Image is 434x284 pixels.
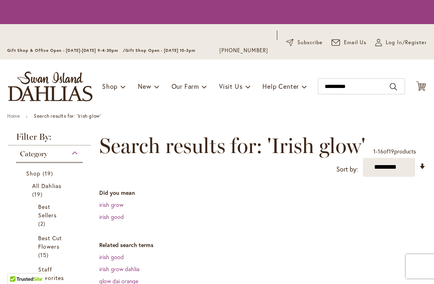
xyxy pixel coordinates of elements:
a: Email Us [332,39,367,47]
span: Log In/Register [386,39,427,47]
dt: Related search terms [99,241,426,249]
span: All Dahlias [32,182,62,190]
span: 16 [378,147,383,155]
a: store logo [8,72,92,101]
span: Help Center [262,82,299,90]
strong: Filter By: [8,133,91,145]
a: irish grow [99,201,123,208]
span: Category [20,149,47,158]
span: Shop [26,170,41,177]
span: Our Farm [172,82,199,90]
span: 2 [38,219,47,228]
span: Gift Shop Open - [DATE] 10-3pm [125,48,195,53]
a: All Dahlias [32,182,69,198]
iframe: Launch Accessibility Center [6,255,29,278]
a: Log In/Register [375,39,427,47]
span: Search results for: 'Irish glow' [99,134,365,158]
a: Best Cut Flowers [38,234,63,259]
a: Home [7,113,20,119]
a: Shop [26,169,75,178]
span: 1 [373,147,376,155]
span: 19 [389,147,394,155]
p: - of products [373,145,416,158]
span: Gift Shop & Office Open - [DATE]-[DATE] 9-4:30pm / [7,48,125,53]
a: Subscribe [286,39,323,47]
span: 15 [38,251,51,259]
a: [PHONE_NUMBER] [219,47,268,55]
span: 19 [32,190,45,198]
span: Best Cut Flowers [38,234,62,250]
span: New [138,82,151,90]
span: Visit Us [219,82,242,90]
span: Subscribe [297,39,323,47]
span: Best Sellers [38,203,57,219]
a: irish good [99,213,124,221]
a: irish good [99,253,124,261]
label: Sort by: [336,162,358,177]
span: 19 [43,169,55,178]
a: irish grow dahlia [99,265,139,273]
dt: Did you mean [99,189,426,197]
span: Shop [102,82,118,90]
span: Email Us [344,39,367,47]
span: Staff Favorites [38,266,64,282]
strong: Search results for: 'Irish glow' [34,113,101,119]
a: Best Sellers [38,202,63,228]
